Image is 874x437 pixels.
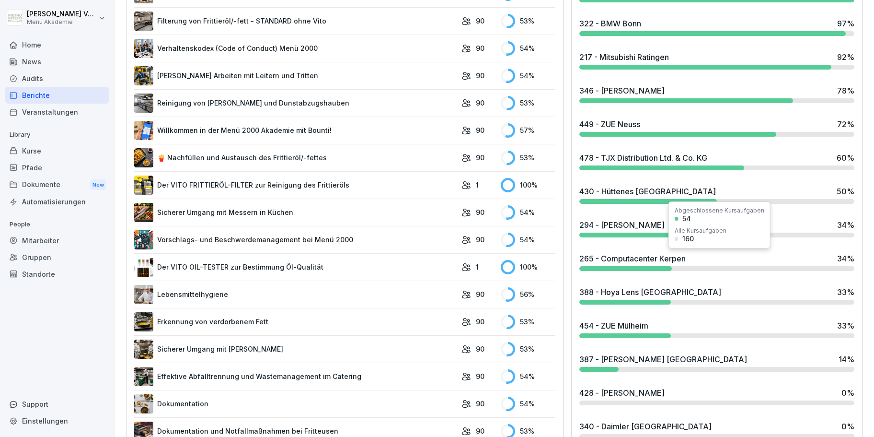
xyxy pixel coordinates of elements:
div: 340 - Daimler [GEOGRAPHIC_DATA] [579,421,712,432]
img: vqex8dna0ap6n9z3xzcqrj3m.png [134,312,153,331]
div: 56 % [501,287,555,302]
img: bnqppd732b90oy0z41dk6kj2.png [134,203,153,222]
a: Gruppen [5,249,109,266]
a: Berichte [5,87,109,104]
div: 388 - Hoya Lens [GEOGRAPHIC_DATA] [579,286,721,298]
a: 346 - [PERSON_NAME]78% [575,81,858,107]
a: Dokumentation [134,394,457,413]
img: m8bvy8z8kneahw7tpdkl7btm.png [134,230,153,249]
div: 53 % [501,151,555,165]
a: Lebensmittelhygiene [134,285,457,304]
div: 454 - ZUE Mülheim [579,320,648,331]
div: 53 % [501,315,555,329]
p: 90 [476,235,484,245]
p: Menü Akademie [27,19,97,25]
a: Audits [5,70,109,87]
p: 90 [476,71,484,81]
p: 90 [476,426,484,436]
div: 478 - TJX Distribution Ltd. & Co. KG [579,152,707,164]
div: 50 % [837,186,854,197]
p: 1 [476,262,479,272]
div: 60 % [837,152,854,164]
p: 90 [476,344,484,354]
p: 90 [476,399,484,409]
a: Home [5,36,109,53]
div: Alle Kursaufgaben [675,228,726,234]
div: 97 % [837,18,854,29]
div: Standorte [5,266,109,283]
img: he669w9sgyb8g06jkdrmvx6u.png [134,367,153,386]
div: 53 % [501,14,555,28]
img: jz0fz12u36edh1e04itkdbcq.png [134,285,153,304]
a: 449 - ZUE Neuss72% [575,115,858,141]
div: 54 % [501,205,555,220]
div: 160 [682,236,694,242]
img: oyzz4yrw5r2vs0n5ee8wihvj.png [134,340,153,359]
p: 90 [476,153,484,163]
div: 387 - [PERSON_NAME] [GEOGRAPHIC_DATA] [579,354,747,365]
div: 217 - Mitsubishi Ratingen [579,51,669,63]
div: 78 % [837,85,854,96]
div: 34 % [837,253,854,264]
a: 🍟 Nachfüllen und Austausch des Frittieröl/-fettes [134,148,457,167]
a: 478 - TJX Distribution Ltd. & Co. KG60% [575,148,858,174]
div: 92 % [837,51,854,63]
a: 430 - Hüttenes [GEOGRAPHIC_DATA]50% [575,182,858,208]
a: 428 - [PERSON_NAME]0% [575,383,858,409]
a: 454 - ZUE Mülheim33% [575,316,858,342]
p: 1 [476,180,479,190]
p: 90 [476,207,484,217]
div: New [90,179,106,190]
div: 57 % [501,123,555,138]
a: 265 - Computacenter Kerpen34% [575,249,858,275]
div: Dokumente [5,176,109,194]
a: Automatisierungen [5,193,109,210]
p: 90 [476,43,484,53]
div: 53 % [501,96,555,110]
img: xh3bnih80d1pxcetv9zsuevg.png [134,121,153,140]
p: 90 [476,16,484,26]
img: mfnj94a6vgl4cypi86l5ezmw.png [134,94,153,113]
a: DokumenteNew [5,176,109,194]
div: 100 % [501,178,555,192]
p: Library [5,127,109,142]
a: Der VITO FRITTIERÖL-FILTER zur Reinigung des Frittieröls [134,176,457,195]
div: 54 % [501,369,555,384]
a: Veranstaltungen [5,104,109,120]
div: 54 [682,215,691,222]
div: 33 % [837,320,854,331]
div: 346 - [PERSON_NAME] [579,85,665,96]
img: up30sq4qohmlf9oyka1pt50j.png [134,258,153,277]
img: hh3kvobgi93e94d22i1c6810.png [134,39,153,58]
div: 449 - ZUE Neuss [579,118,640,130]
div: 34 % [837,219,854,231]
div: Einstellungen [5,413,109,429]
a: 217 - Mitsubishi Ratingen92% [575,47,858,73]
p: [PERSON_NAME] Vonau [27,10,97,18]
div: News [5,53,109,70]
div: 54 % [501,69,555,83]
div: 428 - [PERSON_NAME] [579,387,665,399]
a: Verhaltenskodex (Code of Conduct) Menü 2000 [134,39,457,58]
a: Erkennung von verdorbenem Fett [134,312,457,331]
div: Kurse [5,142,109,159]
img: v7bxruicv7vvt4ltkcopmkzf.png [134,66,153,85]
div: 265 - Computacenter Kerpen [579,253,686,264]
a: Pfade [5,159,109,176]
img: lxawnajjsce9vyoprlfqagnf.png [134,176,153,195]
a: Mitarbeiter [5,232,109,249]
a: 387 - [PERSON_NAME] [GEOGRAPHIC_DATA]14% [575,350,858,376]
p: 90 [476,98,484,108]
a: [PERSON_NAME] Arbeiten mit Leitern und Tritten [134,66,457,85]
div: 14 % [839,354,854,365]
a: Effektive Abfalltrennung und Wastemanagement im Catering [134,367,457,386]
div: 294 - [PERSON_NAME] [579,219,665,231]
a: Sicherer Umgang mit [PERSON_NAME] [134,340,457,359]
a: Der VITO OIL-TESTER zur Bestimmung Öl-Qualität [134,258,457,277]
div: 0 % [841,387,854,399]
